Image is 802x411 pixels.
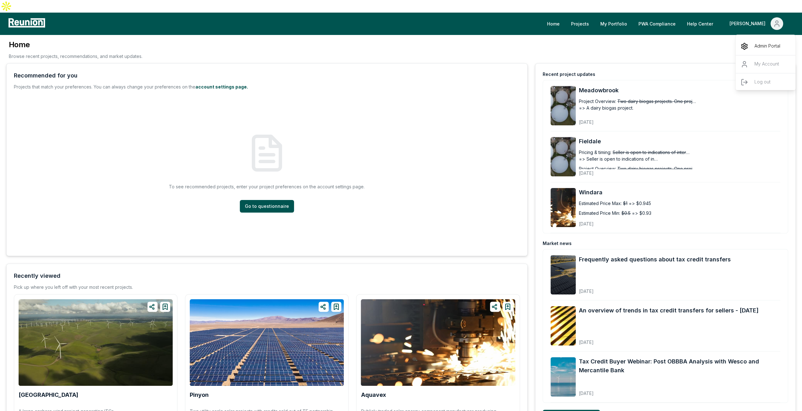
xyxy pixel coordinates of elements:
[579,188,780,197] a: Windara
[169,183,365,190] p: To see recommended projects, enter your project preferences on the account settings page.
[551,137,576,176] img: Fieldale
[19,299,173,386] img: Canyon Ridge
[579,86,780,95] a: Meadowbrook
[629,200,651,207] span: => $0.945
[14,284,133,290] div: Pick up where you left off with your most recent projects.
[14,84,195,89] span: Projects that match your preferences. You can always change your preferences on the
[579,105,633,111] span: => A dairy biogas project.
[633,17,681,30] a: PWA Compliance
[730,17,768,30] div: [PERSON_NAME]
[240,200,294,213] a: Go to questionnaire
[754,78,770,86] p: Log out
[736,37,796,94] div: [PERSON_NAME]
[579,306,759,315] a: An overview of trends in tax credit transfers for sellers - [DATE]
[579,137,780,146] a: Fieldale
[9,40,142,50] h3: Home
[551,306,576,345] img: An overview of trends in tax credit transfers for sellers - September 2025
[632,210,651,216] span: => $0.93
[623,200,627,207] span: $1
[542,17,796,30] nav: Main
[542,17,565,30] a: Home
[682,17,718,30] a: Help Center
[595,17,632,30] a: My Portfolio
[579,149,611,156] div: Pricing & timing:
[551,255,576,294] img: Frequently asked questions about tax credit transfers
[579,255,731,264] a: Frequently asked questions about tax credit transfers
[579,156,658,162] span: => Seller is open to indications of interest and willing to negotiate on price. Seller would be o...
[190,392,209,398] a: Pinyon
[190,299,344,386] img: Pinyon
[736,37,796,55] a: Admin Portal
[754,60,779,68] p: My Account
[566,17,594,30] a: Projects
[724,17,788,30] button: [PERSON_NAME]
[617,98,696,105] span: Two dairy biogas projects. One project to hit PTO mid 2026 §48) another project is operating and ...
[551,357,576,397] img: Tax Credit Buyer Webinar: Post OBBBA Analysis with Wesco and Mercantile Bank
[361,392,386,398] a: Aquavex
[579,334,759,345] div: [DATE]
[14,271,61,280] div: Recently viewed
[579,114,681,125] div: [DATE]
[579,200,622,207] div: Estimated Price Max:
[543,240,572,247] div: Market news
[19,392,78,398] a: [GEOGRAPHIC_DATA]
[579,357,780,375] a: Tax Credit Buyer Webinar: Post OBBBA Analysis with Wesco and Mercantile Bank
[579,283,731,294] div: [DATE]
[754,43,780,50] p: Admin Portal
[613,149,691,156] span: Seller is open to indications of interest and willing to negotiate on price. Seller is looking fo...
[579,210,620,216] div: Estimated Price Min:
[579,165,681,176] div: [DATE]
[195,84,248,89] a: account settings page.
[543,71,595,77] div: Recent project updates
[551,188,576,227] img: Windara
[361,299,515,386] img: Aquavex
[14,71,78,80] div: Recommended for you
[551,86,576,125] img: Meadowbrook
[9,53,142,60] p: Browse recent projects, recommendations, and market updates.
[579,98,616,105] div: Project Overview:
[579,216,681,227] div: [DATE]
[621,210,631,216] span: $0.5
[579,385,780,397] div: [DATE]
